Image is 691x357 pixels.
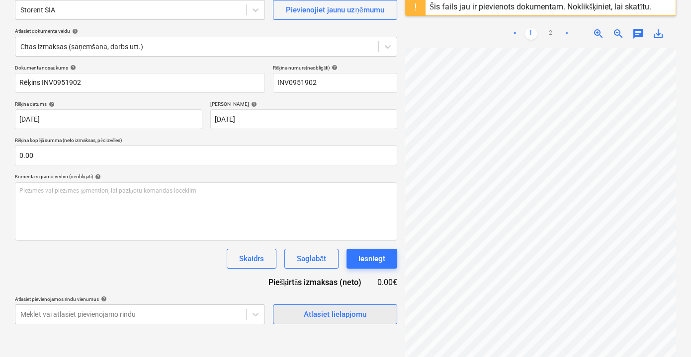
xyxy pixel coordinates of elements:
div: Šis fails jau ir pievienots dokumentam. Noklikšķiniet, lai skatītu. [430,2,651,11]
span: help [249,101,257,107]
p: Rēķina kopējā summa (neto izmaksas, pēc izvēles) [15,137,397,145]
span: help [68,65,76,71]
span: help [70,28,78,34]
button: Iesniegt [346,249,397,269]
div: Iesniegt [358,252,385,265]
span: zoom_out [612,28,624,40]
div: [PERSON_NAME] [210,101,398,107]
div: Rēķina numurs (neobligāti) [273,65,397,71]
a: Page 1 is your current page [525,28,537,40]
span: zoom_in [593,28,605,40]
span: help [99,296,107,302]
div: Piešķirtās izmaksas (neto) [260,277,377,288]
div: Rēķina datums [15,101,202,107]
span: help [330,65,338,71]
input: Rēķina kopējā summa (neto izmaksas, pēc izvēles) [15,145,397,165]
a: Page 2 [545,28,557,40]
div: Atlasiet dokumenta veidu [15,28,397,34]
input: Dokumenta nosaukums [15,73,265,93]
button: Atlasiet lielapjomu [273,304,397,324]
span: help [47,101,55,107]
div: Dokumenta nosaukums [15,65,265,71]
div: Saglabāt [297,252,326,265]
div: Skaidrs [239,252,264,265]
input: Rēķina datums nav norādīts [15,109,202,129]
div: 0.00€ [377,277,397,288]
input: Rēķina numurs [273,73,397,93]
span: help [93,174,101,180]
input: Izpildes datums nav norādīts [210,109,398,129]
a: Next page [561,28,573,40]
div: Pievienojiet jaunu uzņēmumu [286,3,384,16]
div: Komentārs grāmatvedim (neobligāti) [15,173,397,180]
a: Previous page [509,28,521,40]
span: save_alt [652,28,664,40]
button: Saglabāt [284,249,339,269]
button: Skaidrs [227,249,276,269]
div: Atlasiet lielapjomu [304,308,366,321]
span: chat [632,28,644,40]
div: Atlasiet pievienojamos rindu vienumus [15,296,265,302]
